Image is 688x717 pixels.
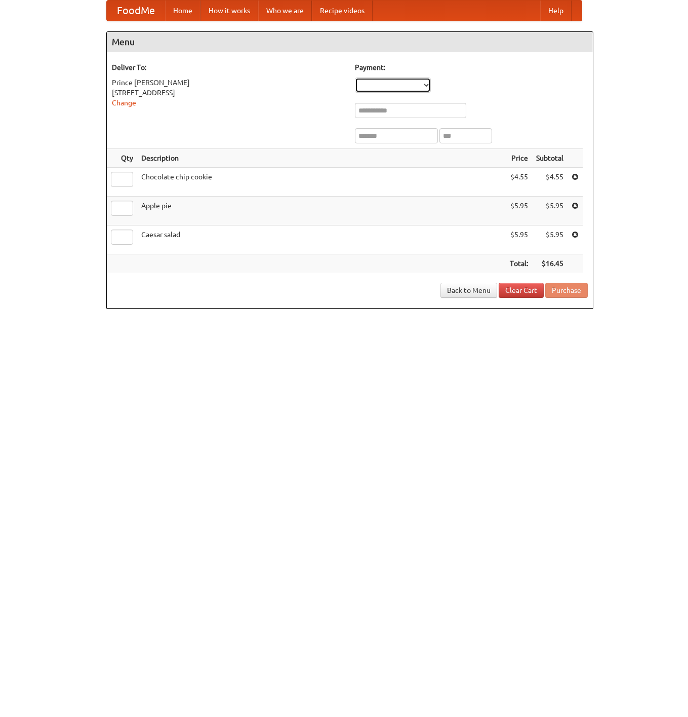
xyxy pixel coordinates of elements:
td: $5.95 [532,225,568,254]
a: Recipe videos [312,1,373,21]
a: Home [165,1,200,21]
th: Description [137,149,506,168]
td: $4.55 [506,168,532,197]
button: Purchase [545,283,588,298]
a: FoodMe [107,1,165,21]
th: Total: [506,254,532,273]
h5: Deliver To: [112,62,345,72]
a: Back to Menu [440,283,497,298]
a: Help [540,1,572,21]
th: Qty [107,149,137,168]
td: $5.95 [506,197,532,225]
td: Chocolate chip cookie [137,168,506,197]
a: Change [112,99,136,107]
td: $5.95 [506,225,532,254]
div: Prince [PERSON_NAME] [112,78,345,88]
h5: Payment: [355,62,588,72]
td: Apple pie [137,197,506,225]
th: Price [506,149,532,168]
div: [STREET_ADDRESS] [112,88,345,98]
td: Caesar salad [137,225,506,254]
td: $4.55 [532,168,568,197]
th: Subtotal [532,149,568,168]
a: Clear Cart [499,283,544,298]
th: $16.45 [532,254,568,273]
a: How it works [200,1,258,21]
a: Who we are [258,1,312,21]
h4: Menu [107,32,593,52]
td: $5.95 [532,197,568,225]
